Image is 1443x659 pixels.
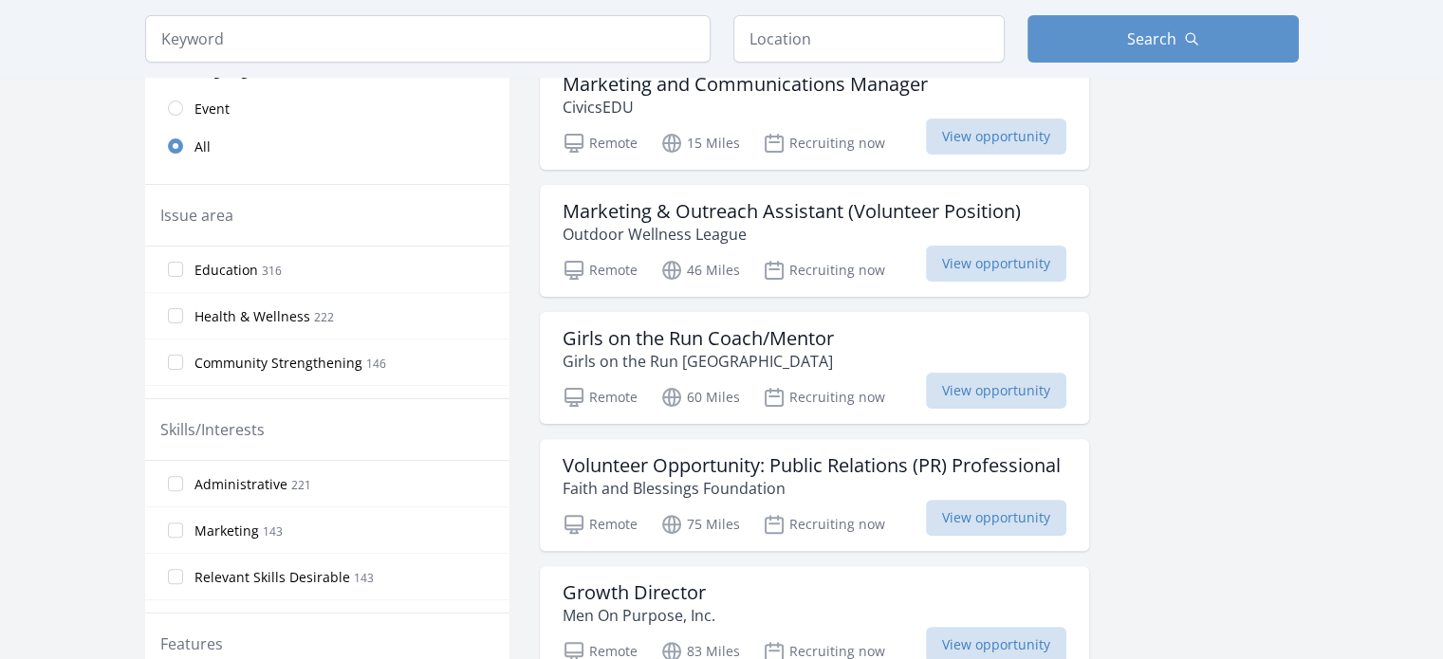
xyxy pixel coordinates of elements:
[926,500,1066,536] span: View opportunity
[160,632,223,655] legend: Features
[168,355,183,370] input: Community Strengthening 146
[926,246,1066,282] span: View opportunity
[540,58,1089,170] a: Marketing and Communications Manager CivicsEDU Remote 15 Miles Recruiting now View opportunity
[168,262,183,277] input: Education 316
[540,185,1089,297] a: Marketing & Outreach Assistant (Volunteer Position) Outdoor Wellness League Remote 46 Miles Recru...
[563,259,638,282] p: Remote
[763,259,885,282] p: Recruiting now
[926,373,1066,409] span: View opportunity
[1127,27,1176,50] span: Search
[194,522,259,540] span: Marketing
[660,513,740,536] p: 75 Miles
[926,119,1066,155] span: View opportunity
[262,263,282,279] span: 316
[168,569,183,584] input: Relevant Skills Desirable 143
[263,523,283,540] span: 143
[563,200,1021,223] h3: Marketing & Outreach Assistant (Volunteer Position)
[563,604,715,627] p: Men On Purpose, Inc.
[145,127,509,165] a: All
[354,570,374,586] span: 143
[563,223,1021,246] p: Outdoor Wellness League
[563,454,1061,477] h3: Volunteer Opportunity: Public Relations (PR) Professional
[160,204,233,227] legend: Issue area
[733,15,1005,63] input: Location
[763,386,885,409] p: Recruiting now
[563,327,834,350] h3: Girls on the Run Coach/Mentor
[194,307,310,326] span: Health & Wellness
[540,439,1089,551] a: Volunteer Opportunity: Public Relations (PR) Professional Faith and Blessings Foundation Remote 7...
[563,386,638,409] p: Remote
[563,581,715,604] h3: Growth Director
[145,15,711,63] input: Keyword
[194,568,350,587] span: Relevant Skills Desirable
[563,96,928,119] p: CivicsEDU
[540,312,1089,424] a: Girls on the Run Coach/Mentor Girls on the Run [GEOGRAPHIC_DATA] Remote 60 Miles Recruiting now V...
[160,418,265,441] legend: Skills/Interests
[194,261,258,280] span: Education
[366,356,386,372] span: 146
[563,132,638,155] p: Remote
[563,477,1061,500] p: Faith and Blessings Foundation
[168,522,183,538] input: Marketing 143
[660,132,740,155] p: 15 Miles
[660,386,740,409] p: 60 Miles
[168,308,183,323] input: Health & Wellness 222
[168,476,183,491] input: Administrative 221
[194,100,230,119] span: Event
[563,513,638,536] p: Remote
[194,354,362,373] span: Community Strengthening
[1027,15,1299,63] button: Search
[563,73,928,96] h3: Marketing and Communications Manager
[291,477,311,493] span: 221
[563,350,834,373] p: Girls on the Run [GEOGRAPHIC_DATA]
[194,475,287,494] span: Administrative
[763,513,885,536] p: Recruiting now
[763,132,885,155] p: Recruiting now
[145,89,509,127] a: Event
[314,309,334,325] span: 222
[660,259,740,282] p: 46 Miles
[194,137,211,156] span: All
